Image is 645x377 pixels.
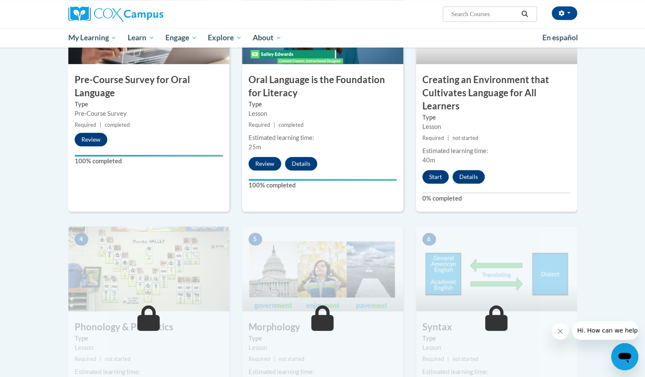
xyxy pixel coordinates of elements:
a: My Learning [63,28,123,47]
button: Details [452,170,485,184]
span: Required [422,135,444,141]
span: | [274,122,275,128]
div: Main menu [56,28,590,47]
iframe: Button to launch messaging window [611,343,638,370]
h3: Phonology & Phonetics [68,321,229,334]
label: Type [75,100,223,109]
span: not started [105,356,131,362]
h3: Pre-Course Survey for Oral Language [68,73,229,100]
span: 25m [249,143,261,151]
span: My Learning [68,33,117,43]
img: Course Image [416,226,577,311]
span: | [100,122,101,128]
h3: Morphology [242,321,403,334]
span: Required [75,122,96,128]
span: not started [452,356,478,362]
span: About [253,33,282,43]
span: Learn [128,33,154,43]
div: Estimated learning time: [249,367,397,377]
span: Hi. How can we help? [5,6,69,13]
button: Start [422,170,449,184]
button: Account Settings [552,6,577,20]
button: Details [285,157,317,170]
div: Lesson [249,109,397,118]
iframe: Close message [552,323,569,340]
label: Type [75,334,223,343]
div: Lesson [249,343,397,352]
div: Estimated learning time: [422,146,571,156]
div: Your progress [249,179,397,181]
a: Engage [160,28,203,47]
span: | [447,135,449,141]
span: 6 [422,233,436,246]
div: Lesson [422,343,571,352]
div: Estimated learning time: [75,367,223,377]
input: Search Courses [450,9,518,19]
img: Course Image [242,226,403,311]
span: En español [542,33,578,42]
a: Cox Campus [68,6,229,22]
span: completed [105,122,130,128]
span: not started [279,356,304,362]
div: Estimated learning time: [422,367,571,377]
img: Course Image [68,226,229,311]
div: Pre-Course Survey [75,109,223,118]
span: Required [249,356,270,362]
span: Required [422,356,444,362]
div: Lesson [422,122,571,131]
button: Review [249,157,281,170]
span: | [447,356,449,362]
a: En español [537,29,584,47]
label: Type [249,334,397,343]
button: Review [75,133,107,146]
label: 100% completed [75,156,223,166]
div: Estimated learning time: [249,133,397,142]
a: About [247,28,287,47]
span: Engage [165,33,197,43]
img: Cox Campus [68,6,163,22]
span: 5 [249,233,262,246]
span: 4 [75,233,88,246]
iframe: Message from company [572,321,638,340]
span: Explore [208,33,242,43]
span: not started [452,135,478,141]
a: Learn [122,28,160,47]
button: Search [518,9,531,19]
a: Explore [202,28,247,47]
h3: Oral Language is the Foundation for Literacy [242,73,403,100]
div: Your progress [75,155,223,156]
label: Type [422,113,571,122]
label: Type [249,100,397,109]
label: 0% completed [422,194,571,203]
h3: Syntax [416,321,577,334]
span: | [274,356,275,362]
span: | [100,356,101,362]
span: Required [249,122,270,128]
h3: Creating an Environment that Cultivates Language for All Learners [416,73,577,112]
label: 100% completed [249,181,397,190]
span: Required [75,356,96,362]
label: Type [422,334,571,343]
span: 40m [422,156,435,164]
div: Lesson [75,343,223,352]
span: completed [279,122,304,128]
